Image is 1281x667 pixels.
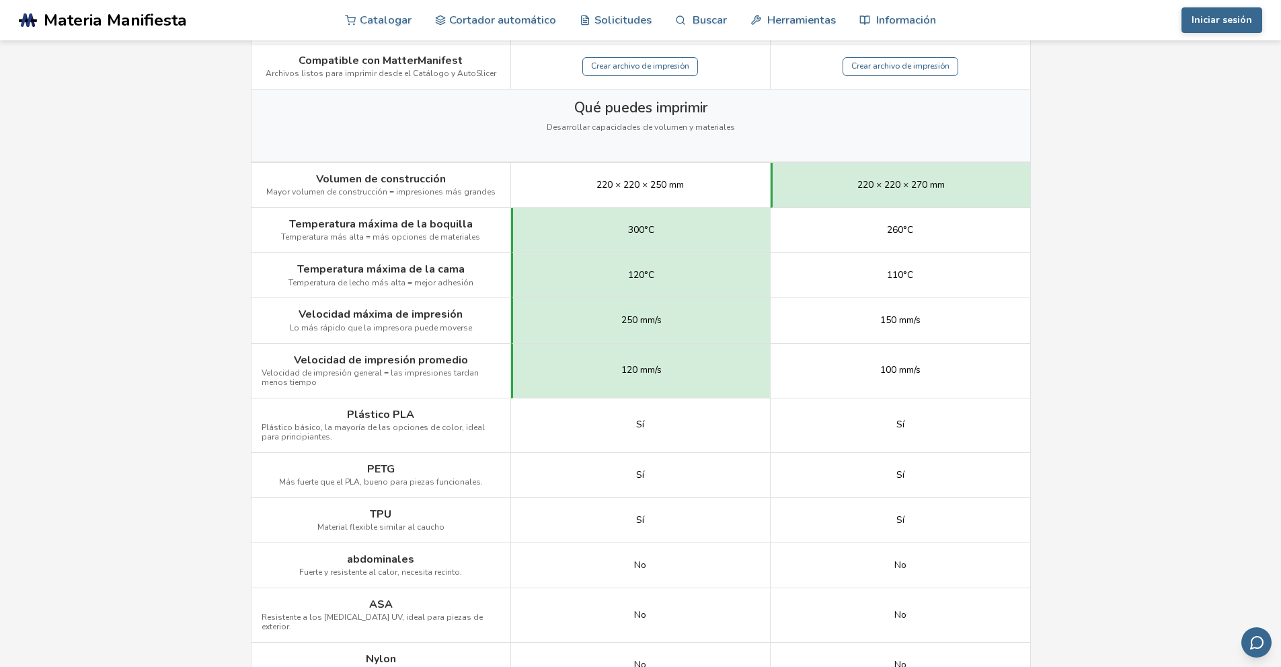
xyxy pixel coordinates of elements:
[634,559,646,571] font: No
[693,12,727,28] font: Buscar
[317,522,444,532] font: Material flexible similar al caucho
[449,12,556,28] font: Cortador automático
[1181,7,1262,33] button: Iniciar sesión
[290,322,472,333] font: Lo más rápido que la impresora puede moverse
[266,68,496,79] font: Archivos listos para imprimir desde el Catálogo y AutoSlicer
[360,12,412,28] font: Catalogar
[370,507,391,522] font: TPU
[896,418,904,431] font: Sí
[628,269,654,281] font: 120°C
[880,314,921,326] font: 150 mm/s
[628,223,654,236] font: 300°C
[596,178,684,191] font: 220 × 220 × 250 mm
[621,314,662,326] font: 250 mm/s
[294,353,468,367] font: Velocidad de impresión promedio
[594,12,652,28] font: Solicitudes
[369,597,393,612] font: ASA
[299,307,463,322] font: Velocidad máxima de impresión
[896,468,904,481] font: Sí
[634,608,646,621] font: No
[262,612,483,632] font: Resistente a los [MEDICAL_DATA] UV, ideal para piezas de exterior.
[851,61,949,71] font: Crear archivo de impresión
[621,363,662,376] font: 120 mm/s
[316,172,446,186] font: Volumen de construcción
[876,12,936,28] font: Información
[547,122,735,133] font: Desarrollar capacidades de volumen y materiales
[367,462,395,477] font: PETG
[44,9,187,32] font: Materia Manifiesta
[1192,13,1252,26] font: Iniciar sesión
[297,262,465,277] font: Temperatura máxima de la cama
[880,363,921,376] font: 100 mm/s
[347,552,414,567] font: abdominales
[887,223,913,236] font: 260°C
[894,608,906,621] font: No
[591,61,689,71] font: Crear archivo de impresión
[767,12,836,28] font: Herramientas
[299,53,463,68] font: Compatible con MatterManifest
[636,418,644,431] font: Sí
[894,559,906,571] font: No
[262,422,485,442] font: Plástico básico, la mayoría de las opciones de color, ideal para principiantes.
[574,98,707,117] font: Qué puedes imprimir
[262,367,479,388] font: Velocidad de impresión general = las impresiones tardan menos tiempo
[1241,627,1272,658] button: Enviar comentarios por correo electrónico
[887,269,913,281] font: 110°C
[366,652,396,666] font: Nylon
[857,178,945,191] font: 220 × 220 × 270 mm
[636,468,644,481] font: Sí
[289,217,473,232] font: Temperatura máxima de la boquilla
[288,277,473,288] font: Temperatura de lecho más alta = mejor adhesión
[347,407,414,422] font: Plástico PLA
[636,514,644,526] font: Sí
[896,514,904,526] font: Sí
[582,57,698,76] a: Crear archivo de impresión
[266,186,496,197] font: Mayor volumen de construcción = impresiones más grandes
[843,57,958,76] a: Crear archivo de impresión
[299,567,462,577] font: Fuerte y resistente al calor, necesita recinto.
[281,232,480,242] font: Temperatura más alta = más opciones de materiales
[279,477,483,487] font: Más fuerte que el PLA, bueno para piezas funcionales.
